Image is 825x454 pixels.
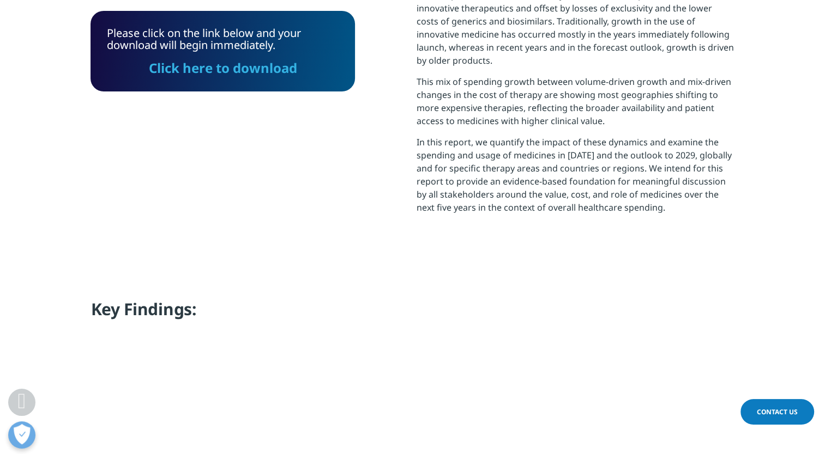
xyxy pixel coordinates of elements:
span: Contact Us [757,407,798,416]
p: This mix of spending growth between volume-driven growth and mix-driven changes in the cost of th... [417,75,734,136]
div: Please click on the link below and your download will begin immediately. [107,27,339,75]
p: In this report, we quantify the impact of these dynamics and examine the spending and usage of me... [417,136,734,222]
button: Open Preferences [8,421,35,449]
h4: Key Findings: [91,298,734,328]
a: Click here to download [149,59,297,77]
a: Contact Us [740,399,814,425]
